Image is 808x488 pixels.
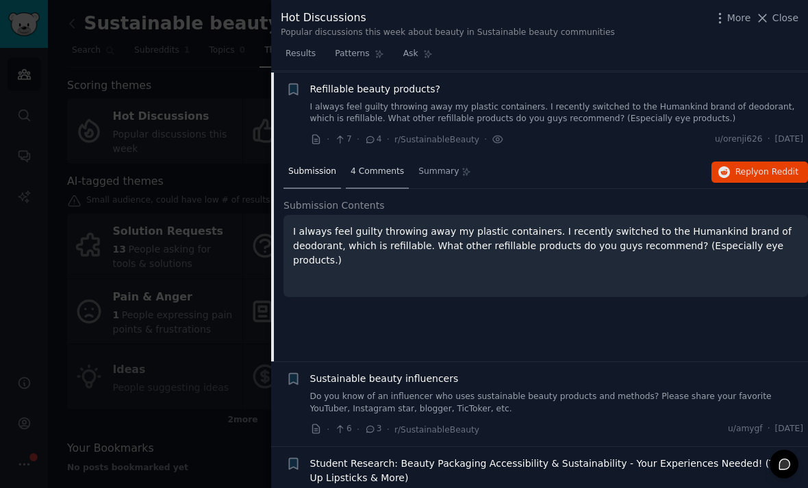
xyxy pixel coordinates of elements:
span: 3 [364,423,381,435]
span: · [357,132,359,146]
span: Summary [418,166,459,178]
span: 6 [334,423,351,435]
span: [DATE] [775,423,803,435]
span: Close [772,11,798,25]
span: · [387,422,390,437]
span: · [357,422,359,437]
a: Do you know of an influencer who uses sustainable beauty products and methods? Please share your ... [310,391,804,415]
span: · [484,132,487,146]
a: I always feel guilty throwing away my plastic containers. I recently switched to the Humankind br... [310,101,804,125]
span: u/amygf [728,423,763,435]
span: · [387,132,390,146]
button: Replyon Reddit [711,162,808,183]
span: 7 [334,133,351,146]
a: Refillable beauty products? [310,82,440,97]
span: Ask [403,48,418,60]
span: · [327,132,329,146]
a: Patterns [330,43,388,71]
span: · [768,133,770,146]
span: 4 [364,133,381,146]
span: · [327,422,329,437]
div: Hot Discussions [281,10,615,27]
span: Reply [735,166,798,179]
button: More [713,11,751,25]
a: Ask [399,43,438,71]
span: u/orenji626 [715,133,763,146]
span: 4 Comments [351,166,404,178]
span: r/SustainableBeauty [394,135,479,144]
span: Results [286,48,316,60]
span: on Reddit [759,167,798,177]
span: Patterns [335,48,369,60]
span: Submission [288,166,336,178]
span: More [727,11,751,25]
button: Close [755,11,798,25]
span: · [768,423,770,435]
span: Submission Contents [283,198,385,213]
a: Student Research: Beauty Packaging Accessibility & Sustainability - Your Experiences Needed! (Twi... [310,457,804,485]
a: Sustainable beauty influencers [310,372,459,386]
div: Popular discussions this week about beauty in Sustainable beauty communities [281,27,615,39]
span: [DATE] [775,133,803,146]
a: Results [281,43,320,71]
p: I always feel guilty throwing away my plastic containers. I recently switched to the Humankind br... [293,224,798,268]
span: r/SustainableBeauty [394,425,479,435]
